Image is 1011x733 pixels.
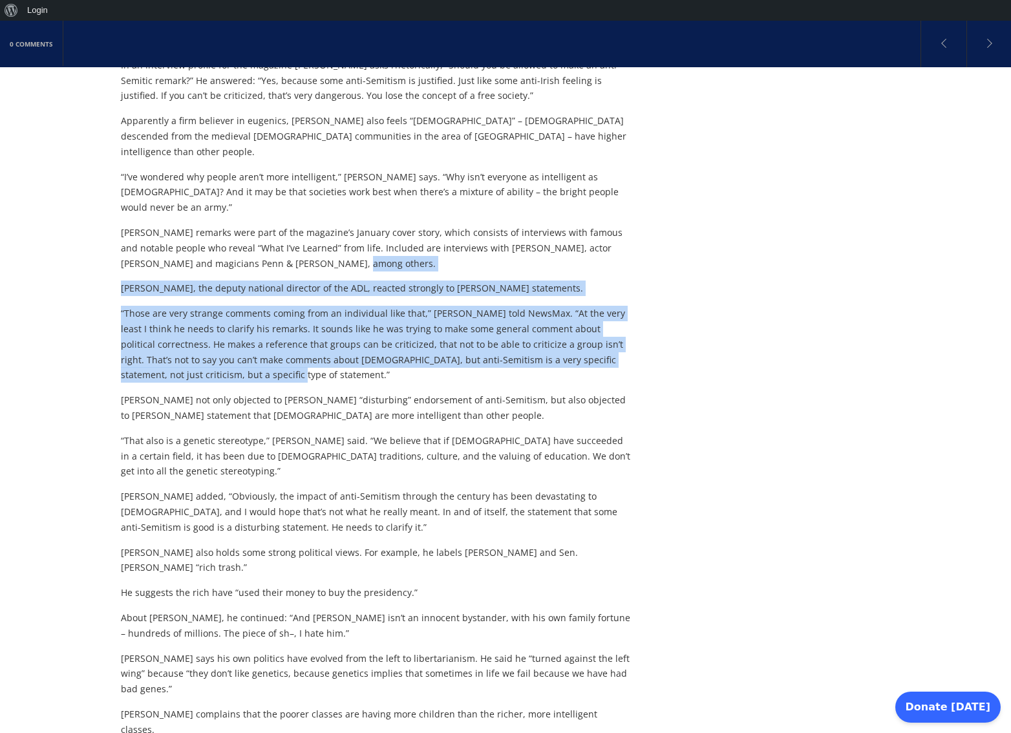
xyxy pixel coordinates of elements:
p: [PERSON_NAME] added, “Obviously, the impact of anti-Semitism through the century has been devasta... [121,489,633,535]
p: “Those are very strange comments coming from an individual like that,” [PERSON_NAME] told NewsMax... [121,306,633,383]
p: [PERSON_NAME] also holds some strong political views. For example, he labels [PERSON_NAME] and Se... [121,545,633,576]
p: “I’ve wondered why people aren’t more intelligent,” [PERSON_NAME] says. “Why isn’t everyone as in... [121,169,633,215]
p: About [PERSON_NAME], he continued: “And [PERSON_NAME] isn’t an innocent bystander, with his own f... [121,610,633,641]
p: “That also is a genetic stereotype,” [PERSON_NAME] said. “We believe that if [DEMOGRAPHIC_DATA] h... [121,433,633,479]
p: [PERSON_NAME], the deputy national director of the ADL, reacted strongly to [PERSON_NAME] stateme... [121,281,633,296]
p: [PERSON_NAME] remarks were part of the magazine’s January cover story, which consists of intervie... [121,225,633,271]
p: Apparently a firm believer in eugenics, [PERSON_NAME] also feels “[DEMOGRAPHIC_DATA]” – [DEMOGRAP... [121,113,633,159]
p: In an interview profile for the magazine [PERSON_NAME] asks rhetorically, “Should you be allowed ... [121,58,633,103]
p: [PERSON_NAME] not only objected to [PERSON_NAME] “disturbing” endorsement of anti-Semitism, but a... [121,392,633,423]
p: [PERSON_NAME] says his own politics have evolved from the left to libertarianism. He said he “tur... [121,651,633,697]
p: He suggests the rich have “used their money to buy the presidency.” [121,585,633,600]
